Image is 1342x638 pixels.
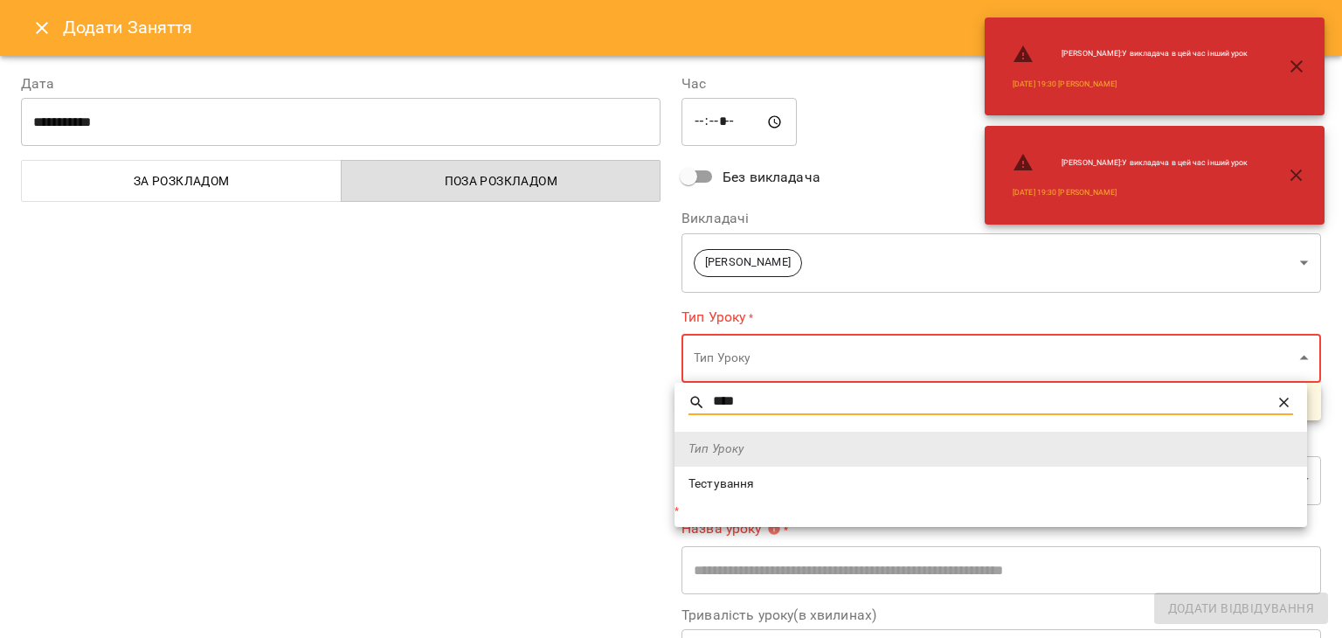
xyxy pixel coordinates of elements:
li: [PERSON_NAME] : У викладача в цей час інший урок [999,145,1262,180]
a: [DATE] 19:30 [PERSON_NAME] [1013,79,1117,90]
span: Тип Уроку [688,440,1293,458]
li: [PERSON_NAME] : У викладача в цей час інший урок [999,37,1262,72]
span: Тестування [688,475,1293,493]
a: [DATE] 19:30 [PERSON_NAME] [1013,187,1117,198]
